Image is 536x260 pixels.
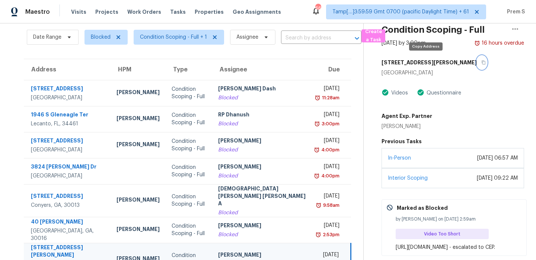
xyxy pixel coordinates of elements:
div: [DATE] 06:57 AM [477,154,518,162]
span: Assignee [236,33,258,41]
div: [PERSON_NAME] [218,137,306,146]
h5: Agent Exp. Partner [382,112,432,120]
img: Gray Cancel Icon [386,204,393,211]
div: [STREET_ADDRESS] [31,85,105,94]
span: Condition Scoping - Full + 1 [140,33,207,41]
span: Projects [95,8,118,16]
div: [DATE] [318,222,339,231]
div: RP Dhanush [218,111,306,120]
div: [DEMOGRAPHIC_DATA][PERSON_NAME] [PERSON_NAME] A [218,185,306,209]
span: Video Too Short [424,230,463,238]
a: Interior Scoping [388,176,428,181]
div: [DATE] 09:22 AM [477,174,518,182]
th: Address [24,59,111,80]
img: Overdue Alarm Icon [314,172,320,180]
input: Search by address [281,32,341,44]
img: Overdue Alarm Icon [314,146,320,154]
div: Blocked [218,146,306,154]
div: [GEOGRAPHIC_DATA] [31,172,105,180]
div: [GEOGRAPHIC_DATA] [382,69,524,77]
span: Date Range [33,33,61,41]
div: [DATE] [318,85,339,94]
div: 3824 [PERSON_NAME] Dr [31,163,105,172]
div: Questionnaire [424,89,461,97]
div: Blocked [218,172,306,180]
div: [PERSON_NAME] [218,222,306,231]
div: [PERSON_NAME] [117,115,160,124]
div: [URL][DOMAIN_NAME] - escalated to CEP. [396,244,522,251]
img: Overdue Alarm Icon [315,231,321,238]
div: [PERSON_NAME] [382,123,432,130]
span: Maestro [25,8,50,16]
div: Videos [389,89,408,97]
div: by [PERSON_NAME] on [DATE] 2:59am [396,215,522,223]
div: [GEOGRAPHIC_DATA] [31,146,105,154]
div: Condition Scoping - Full [172,193,206,208]
div: 40 [PERSON_NAME] [31,218,105,227]
div: Condition Scoping - Full [172,86,206,100]
div: 4:00pm [320,146,339,154]
img: Overdue Alarm Icon [474,39,480,47]
div: 2:53pm [321,231,339,238]
div: [STREET_ADDRESS] [31,137,105,146]
button: Create a Task [361,29,385,42]
span: Prem S [504,8,525,16]
h5: Previous Tasks [382,138,524,145]
p: Marked as Blocked [397,204,448,212]
div: [DATE] by 3:00pm [382,39,426,47]
div: [PERSON_NAME] [117,196,160,205]
div: 667 [315,4,320,12]
div: [GEOGRAPHIC_DATA], GA, 30016 [31,227,105,242]
div: [DATE] [318,192,339,202]
div: [PERSON_NAME] [218,163,306,172]
h2: Condition Scoping - Full [382,26,485,33]
div: [PERSON_NAME] [117,225,160,235]
div: [PERSON_NAME] [117,141,160,150]
img: Overdue Alarm Icon [314,120,320,128]
div: [PERSON_NAME] Dash [218,85,306,94]
th: HPM [111,59,166,80]
div: 4:00pm [320,172,339,180]
div: Condition Scoping - Full [172,112,206,126]
span: Work Orders [127,8,161,16]
span: Properties [195,8,224,16]
span: Create a Task [365,28,382,45]
div: Condition Scoping - Full [172,222,206,237]
img: Artifact Present Icon [417,89,424,96]
span: Tamp[…]3:59:59 Gmt 0700 (pacific Daylight Time) + 61 [332,8,469,16]
div: Blocked [218,209,306,216]
th: Due [312,59,351,80]
img: Overdue Alarm Icon [316,202,322,209]
span: Tasks [170,9,186,15]
div: 3:00pm [320,120,339,128]
div: [DATE] [318,137,339,146]
span: Visits [71,8,86,16]
div: Lecanto, FL, 34461 [31,120,105,128]
div: 1946 S Gleneagle Ter [31,111,105,120]
div: 16 hours overdue [480,39,524,47]
div: [STREET_ADDRESS] [31,192,105,202]
div: [GEOGRAPHIC_DATA] [31,94,105,102]
a: In-Person [388,155,411,161]
div: 11:28am [320,94,339,102]
img: Overdue Alarm Icon [315,94,320,102]
th: Assignee [212,59,312,80]
div: Condition Scoping - Full [172,138,206,153]
img: Artifact Present Icon [382,89,389,96]
div: 9:58am [322,202,339,209]
div: [PERSON_NAME] [117,89,160,98]
div: Blocked [218,94,306,102]
button: Open [352,33,362,44]
div: Condition Scoping - Full [172,164,206,179]
div: [DATE] [318,163,339,172]
div: Conyers, GA, 30013 [31,202,105,209]
th: Type [166,59,212,80]
div: [DATE] [318,111,339,120]
span: Blocked [91,33,111,41]
h5: [STREET_ADDRESS][PERSON_NAME] [382,59,477,66]
span: Geo Assignments [233,8,281,16]
div: Blocked [218,120,306,128]
div: Blocked [218,231,306,238]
